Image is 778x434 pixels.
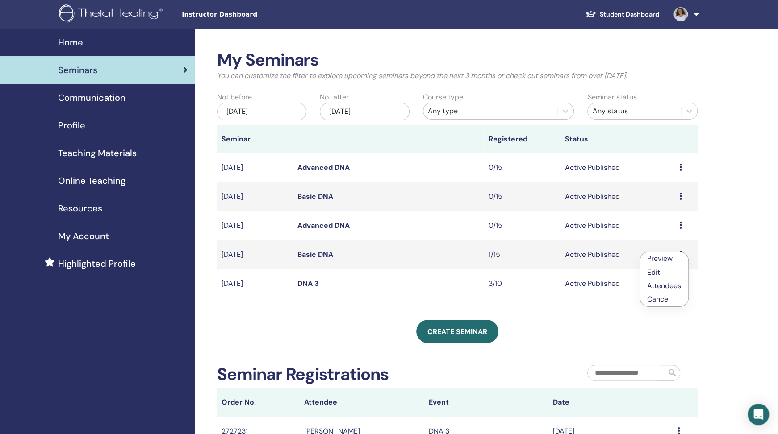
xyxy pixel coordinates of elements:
td: Active Published [560,211,674,240]
span: Create seminar [427,327,487,336]
span: Seminars [58,63,97,77]
span: Communication [58,91,125,104]
a: Edit [647,268,660,277]
a: Create seminar [416,320,498,343]
td: 3/10 [484,269,560,298]
td: Active Published [560,182,674,211]
a: Attendees [647,281,681,290]
div: [DATE] [320,103,410,120]
span: Highlighted Profile [58,257,136,270]
span: Home [58,36,83,49]
td: [DATE] [217,240,293,269]
td: [DATE] [217,153,293,182]
td: 0/15 [484,182,560,211]
img: logo.png [59,4,166,25]
th: Date [548,388,673,417]
td: 1/15 [484,240,560,269]
th: Seminar [217,125,293,153]
a: Preview [647,254,673,263]
label: Not before [217,92,252,103]
a: Advanced DNA [297,221,350,230]
a: Student Dashboard [578,6,666,23]
span: Teaching Materials [58,146,137,160]
a: Basic DNA [297,192,333,201]
label: Not after [320,92,349,103]
td: [DATE] [217,269,293,298]
span: Resources [58,202,102,215]
div: Any type [428,106,553,116]
label: Seminar status [587,92,636,103]
a: Advanced DNA [297,163,350,172]
label: Course type [423,92,463,103]
h2: Seminar Registrations [217,364,389,385]
div: Open Intercom Messenger [748,404,769,425]
span: Instructor Dashboard [182,10,316,19]
th: Attendee [300,388,424,417]
a: Basic DNA [297,250,333,259]
td: [DATE] [217,182,293,211]
img: default.jpg [673,7,688,21]
span: My Account [58,229,109,243]
td: [DATE] [217,211,293,240]
div: Any status [592,106,676,116]
span: Profile [58,119,85,132]
div: [DATE] [217,103,307,120]
th: Event [424,388,548,417]
th: Status [560,125,674,153]
td: Active Published [560,153,674,182]
a: DNA 3 [297,279,319,288]
span: Online Teaching [58,174,125,187]
th: Registered [484,125,560,153]
td: 0/15 [484,153,560,182]
td: 0/15 [484,211,560,240]
td: Active Published [560,240,674,269]
img: graduation-cap-white.svg [586,10,596,18]
h2: My Seminars [217,50,698,70]
th: Order No. [217,388,300,417]
td: Active Published [560,269,674,298]
p: You can customize the filter to explore upcoming seminars beyond the next 3 months or check out s... [217,70,698,81]
p: Cancel [647,294,681,305]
